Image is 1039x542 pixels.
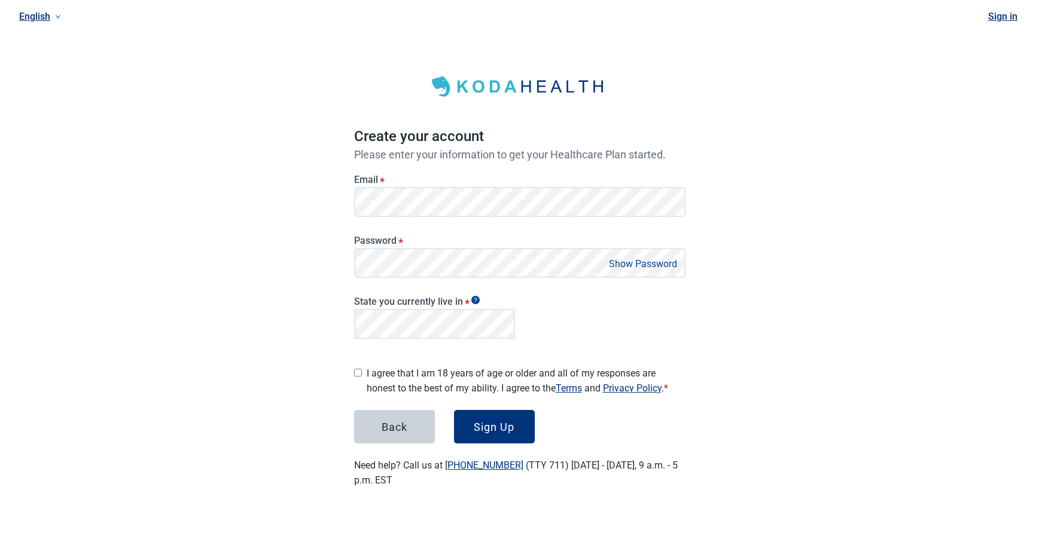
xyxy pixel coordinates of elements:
[664,382,668,394] span: Required field
[471,296,480,304] span: Show tooltip
[454,410,535,443] button: Sign Up
[14,7,66,26] a: Current language: English
[603,382,662,394] a: Privacy Policy
[354,148,685,161] p: Please enter your information to get your Healthcare Plan started.
[354,174,685,185] label: Email
[605,256,681,272] button: Show Password
[325,19,714,516] main: Main content
[424,72,616,102] img: Koda Health
[556,382,582,394] a: Terms
[354,460,678,486] label: Need help? Call us at (TTY 711) [DATE] - [DATE], 9 a.m. - 5 p.m. EST
[382,421,407,433] div: Back
[988,11,1017,22] a: Sign in
[55,14,61,20] span: down
[354,125,685,148] h1: Create your account
[367,366,685,396] label: I agree that I am 18 years of age or older and all of my responses are honest to the best of my a...
[354,235,685,246] label: Password
[354,410,435,443] button: Back
[445,460,523,471] a: [PHONE_NUMBER]
[354,296,515,307] label: State you currently live in
[474,421,514,433] div: Sign Up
